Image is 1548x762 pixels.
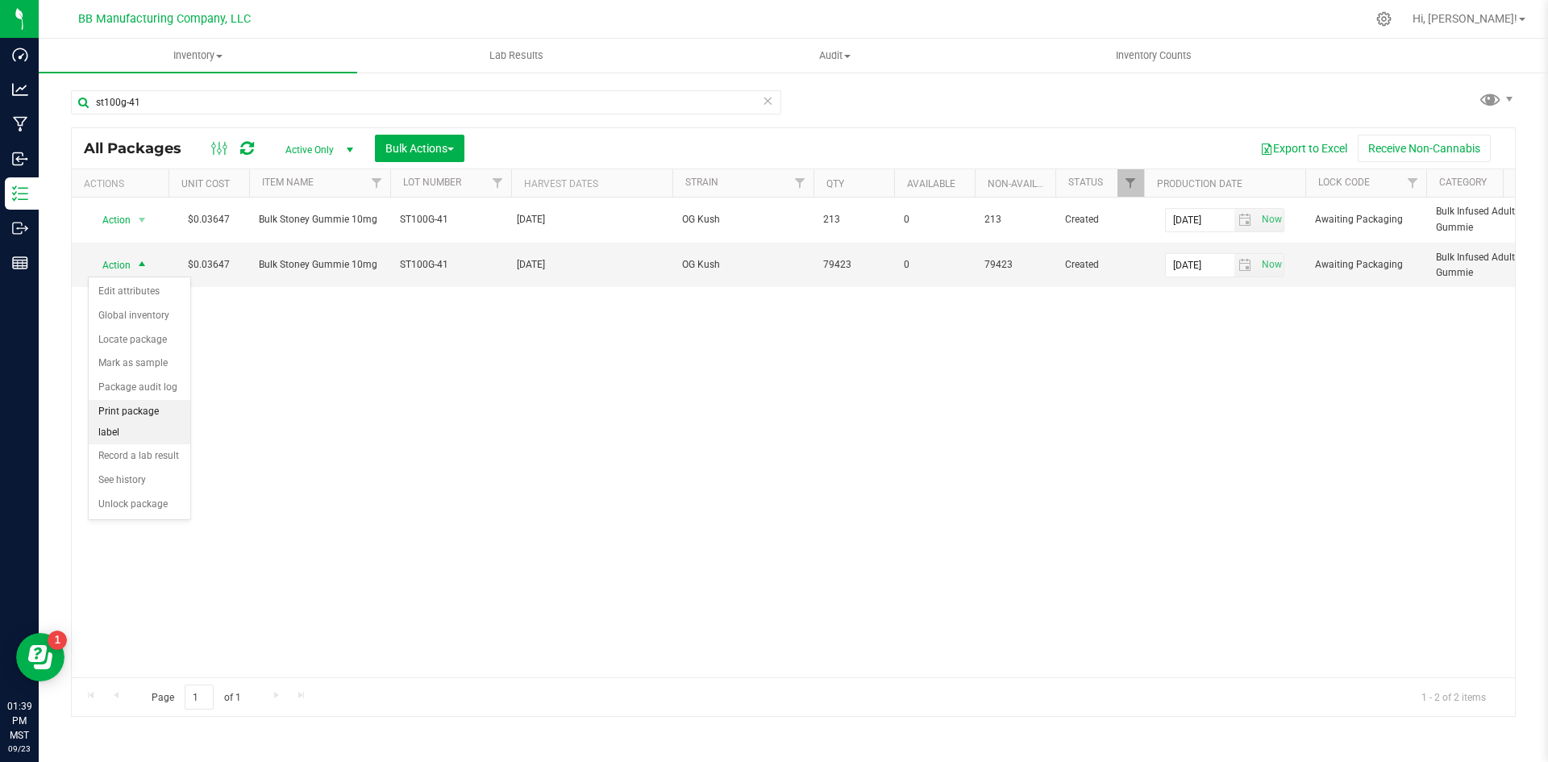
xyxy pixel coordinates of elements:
span: 213 [823,212,884,227]
span: ST100G-41 [400,212,501,227]
span: Awaiting Packaging [1315,257,1417,273]
span: OG Kush [682,257,804,273]
span: All Packages [84,139,198,157]
button: Export to Excel [1250,135,1358,162]
span: Bulk Actions [385,142,454,155]
a: Filter [485,169,511,197]
inline-svg: Reports [12,255,28,271]
div: Value 1: 2024-11-19 [517,212,668,227]
li: Unlock package [89,493,190,517]
span: Awaiting Packaging [1315,212,1417,227]
a: Filter [364,169,390,197]
a: Lab Results [357,39,676,73]
span: Lab Results [468,48,565,63]
li: Edit attributes [89,280,190,304]
li: Package audit log [89,376,190,400]
span: Hi, [PERSON_NAME]! [1413,12,1517,25]
span: select [1234,209,1258,231]
td: $0.03647 [169,243,249,287]
a: Qty [826,178,844,189]
li: Print package label [89,400,190,444]
span: select [132,209,152,231]
span: Inventory Counts [1094,48,1213,63]
inline-svg: Dashboard [12,47,28,63]
td: $0.03647 [169,198,249,243]
a: Lock Code [1318,177,1370,188]
span: Set Current date [1258,253,1285,277]
span: Created [1065,212,1134,227]
a: Production Date [1157,178,1242,189]
a: Audit [676,39,994,73]
button: Bulk Actions [375,135,464,162]
span: 0 [904,212,965,227]
span: BB Manufacturing Company, LLC [78,12,251,26]
span: Created [1065,257,1134,273]
div: Actions [84,178,162,189]
span: select [1257,254,1284,277]
li: Record a lab result [89,444,190,468]
a: Filter [1117,169,1144,197]
a: Non-Available [988,178,1059,189]
iframe: Resource center [16,633,64,681]
li: See history [89,468,190,493]
p: 01:39 PM MST [7,699,31,743]
iframe: Resource center unread badge [48,631,67,650]
a: Available [907,178,955,189]
div: Manage settings [1374,11,1394,27]
a: Filter [1400,169,1426,197]
button: Receive Non-Cannabis [1358,135,1491,162]
input: Search Package ID, Item Name, SKU, Lot or Part Number... [71,90,781,115]
span: Bulk Stoney Gummie 10mg [259,212,381,227]
inline-svg: Inbound [12,151,28,167]
span: Action [88,209,131,231]
a: Status [1068,177,1103,188]
span: Set Current date [1258,208,1285,231]
li: Mark as sample [89,352,190,376]
th: Harvest Dates [511,169,672,198]
a: Lot Number [403,177,461,188]
inline-svg: Analytics [12,81,28,98]
span: select [1257,209,1284,231]
a: Unit Cost [181,178,230,189]
span: Bulk Stoney Gummie 10mg [259,257,381,273]
a: Strain [685,177,718,188]
span: 79423 [823,257,884,273]
span: 1 - 2 of 2 items [1409,685,1499,709]
a: Item Name [262,177,314,188]
inline-svg: Manufacturing [12,116,28,132]
input: 1 [185,685,214,710]
inline-svg: Outbound [12,220,28,236]
span: select [1234,254,1258,277]
span: ST100G-41 [400,257,501,273]
li: Global inventory [89,304,190,328]
span: Audit [676,48,993,63]
span: Inventory [39,48,357,63]
li: Locate package [89,328,190,352]
span: 213 [984,212,1046,227]
a: Filter [787,169,814,197]
span: 79423 [984,257,1046,273]
inline-svg: Inventory [12,185,28,202]
span: 0 [904,257,965,273]
div: Value 1: 2024-11-19 [517,257,668,273]
a: Inventory Counts [994,39,1313,73]
span: Page of 1 [138,685,254,710]
span: OG Kush [682,212,804,227]
a: Category [1439,177,1487,188]
a: Inventory [39,39,357,73]
span: Action [88,254,131,277]
span: select [132,254,152,277]
p: 09/23 [7,743,31,755]
span: Clear [762,90,773,111]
